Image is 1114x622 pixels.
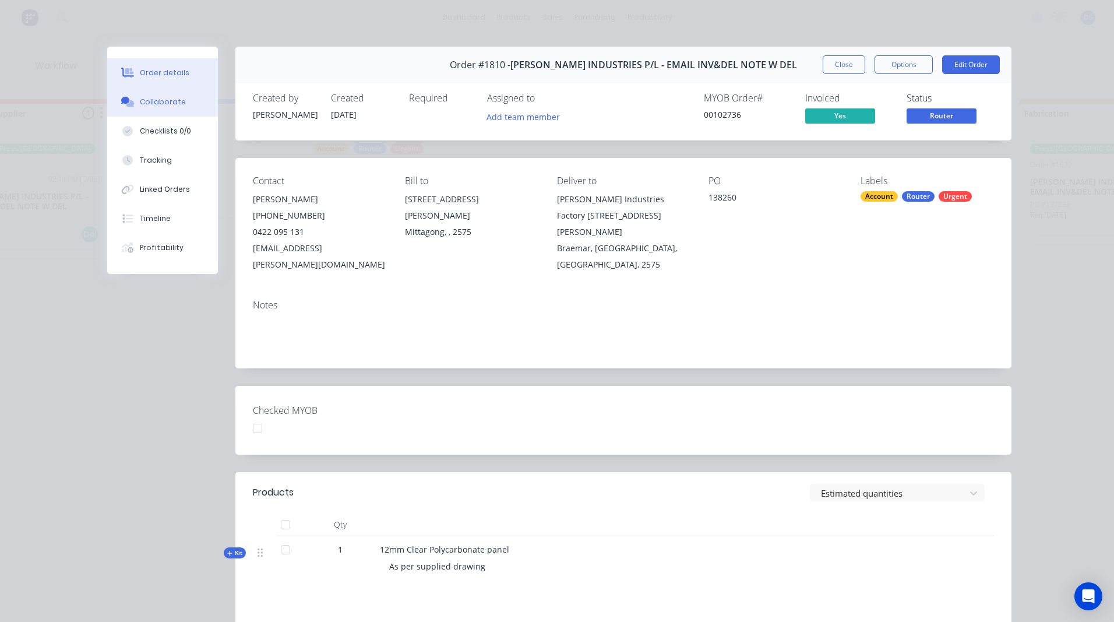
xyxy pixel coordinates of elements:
[253,175,386,187] div: Contact
[450,59,510,71] span: Order #1810 -
[405,224,538,240] div: Mittagong, , 2575
[253,208,386,224] div: [PHONE_NUMBER]
[405,191,538,224] div: [STREET_ADDRESS][PERSON_NAME]
[331,93,395,104] div: Created
[805,93,893,104] div: Invoiced
[557,240,690,273] div: Braemar, [GEOGRAPHIC_DATA], [GEOGRAPHIC_DATA], 2575
[107,175,218,204] button: Linked Orders
[405,175,538,187] div: Bill to
[861,175,994,187] div: Labels
[907,108,976,123] span: Router
[487,108,566,124] button: Add team member
[510,59,797,71] span: [PERSON_NAME] INDUSTRIES P/L - EMAIL INV&DEL NOTE W DEL
[823,55,865,74] button: Close
[107,58,218,87] button: Order details
[107,117,218,146] button: Checklists 0/0
[253,191,386,208] div: [PERSON_NAME]
[708,191,842,208] div: 138260
[253,403,399,417] label: Checked MYOB
[253,486,294,500] div: Products
[107,204,218,233] button: Timeline
[704,108,791,121] div: 00102736
[704,93,791,104] div: MYOB Order #
[481,108,566,124] button: Add team member
[253,93,317,104] div: Created by
[875,55,933,74] button: Options
[708,175,842,187] div: PO
[140,68,189,78] div: Order details
[939,191,972,202] div: Urgent
[253,240,386,273] div: [EMAIL_ADDRESS][PERSON_NAME][DOMAIN_NAME]
[305,513,375,536] div: Qty
[140,155,172,166] div: Tracking
[253,191,386,273] div: [PERSON_NAME][PHONE_NUMBER]0422 095 131[EMAIL_ADDRESS][PERSON_NAME][DOMAIN_NAME]
[907,108,976,126] button: Router
[224,547,246,558] button: Kit
[227,549,242,557] span: Kit
[942,55,1000,74] button: Edit Order
[107,233,218,262] button: Profitability
[557,175,690,187] div: Deliver to
[140,184,190,195] div: Linked Orders
[140,213,171,224] div: Timeline
[140,97,186,107] div: Collaborate
[380,544,509,555] span: 12mm Clear Polycarbonate panel
[405,191,538,240] div: [STREET_ADDRESS][PERSON_NAME]Mittagong, , 2575
[805,108,875,123] span: Yes
[253,224,386,240] div: 0422 095 131
[409,93,473,104] div: Required
[907,93,994,104] div: Status
[389,561,485,572] span: As per supplied drawing
[107,146,218,175] button: Tracking
[253,108,317,121] div: [PERSON_NAME]
[557,191,690,273] div: [PERSON_NAME] Industries Factory [STREET_ADDRESS][PERSON_NAME]Braemar, [GEOGRAPHIC_DATA], [GEOGRA...
[140,126,191,136] div: Checklists 0/0
[861,191,898,202] div: Account
[140,243,184,253] div: Profitability
[331,109,357,120] span: [DATE]
[253,300,994,311] div: Notes
[902,191,935,202] div: Router
[107,87,218,117] button: Collaborate
[487,93,604,104] div: Assigned to
[338,543,343,556] span: 1
[557,191,690,240] div: [PERSON_NAME] Industries Factory [STREET_ADDRESS][PERSON_NAME]
[1074,582,1102,610] div: Open Intercom Messenger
